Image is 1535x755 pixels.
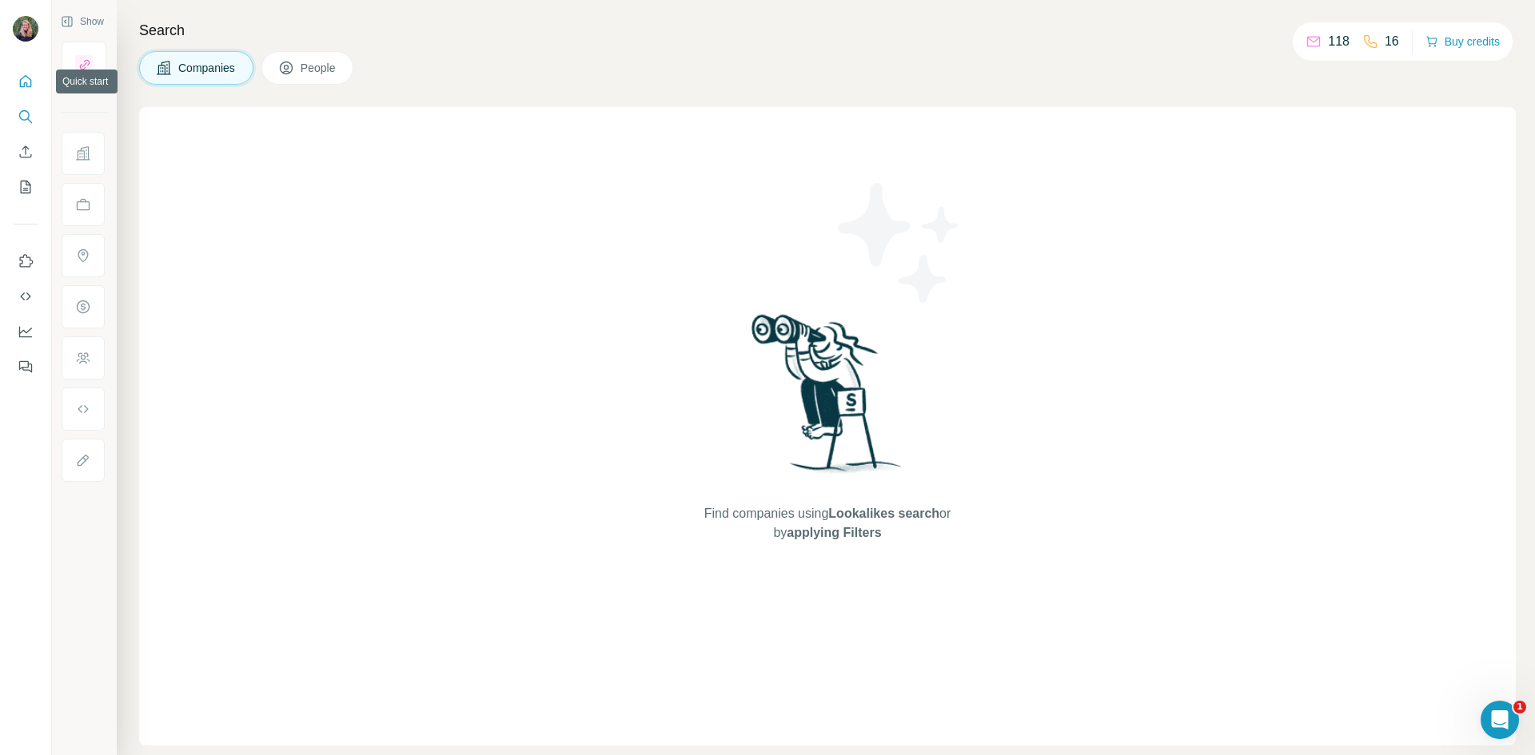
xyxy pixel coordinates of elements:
[1385,32,1399,51] p: 16
[744,310,911,488] img: Surfe Illustration - Woman searching with binoculars
[13,352,38,381] button: Feedback
[1425,30,1500,53] button: Buy credits
[787,526,881,539] span: applying Filters
[13,247,38,276] button: Use Surfe on LinkedIn
[1481,701,1519,739] iframe: Intercom live chat
[178,60,237,76] span: Companies
[13,102,38,131] button: Search
[827,171,971,315] img: Surfe Illustration - Stars
[1513,701,1526,713] span: 1
[13,16,38,42] img: Avatar
[50,10,115,34] button: Show
[700,504,955,542] span: Find companies using or by
[1328,32,1350,51] p: 118
[13,173,38,201] button: My lists
[13,317,38,346] button: Dashboard
[13,137,38,166] button: Enrich CSV
[13,67,38,96] button: Quick start
[139,19,1516,42] h4: Search
[828,507,939,520] span: Lookalikes search
[301,60,337,76] span: People
[13,282,38,311] button: Use Surfe API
